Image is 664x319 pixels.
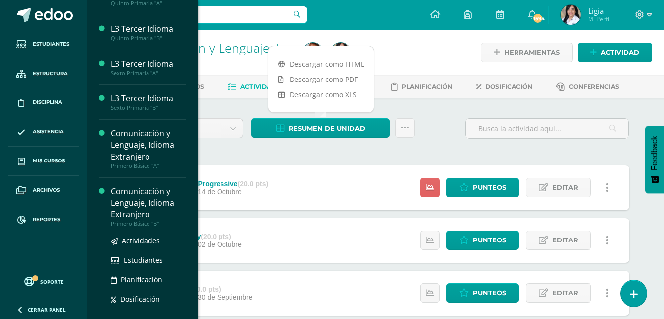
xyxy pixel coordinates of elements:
span: Planificación [121,275,162,284]
span: Dosificación [120,294,160,304]
span: Punteos [473,284,506,302]
input: Busca la actividad aquí... [466,119,628,138]
a: Descargar como PDF [268,72,374,87]
span: Estudiantes [33,40,69,48]
a: Reportes [8,205,79,235]
span: Planificación [402,83,452,90]
div: Sexto Primaria "B" [111,104,186,111]
span: Conferencias [569,83,619,90]
strong: (10.0 pts) [190,285,221,293]
span: Punteos [473,178,506,197]
span: Estudiantes [124,255,163,265]
img: 370ed853a3a320774bc16059822190fc.png [331,43,351,63]
input: Busca un usuario... [94,6,307,23]
div: Comunicación y Lenguaje, Idioma Extranjero [111,186,186,220]
a: Descargar como HTML [268,56,374,72]
span: 02 de Octubre [198,240,242,248]
span: 30 de Septiembre [198,293,253,301]
span: Cerrar panel [28,306,66,313]
span: Editar [552,178,578,197]
a: Disciplina [8,88,79,118]
a: Actividades [228,79,284,95]
div: Final Test: Present Progressive [134,180,268,188]
a: Estudiantes [8,30,79,59]
div: Primero Básico 'A' [125,55,291,64]
a: Resumen de unidad [251,118,390,138]
a: Archivos [8,176,79,205]
span: Archivos [33,186,60,194]
a: L3 Tercer IdiomaQuinto Primaria "B" [111,23,186,42]
div: L3 Tercer Idioma [111,93,186,104]
a: Comunicación y Lenguaje, Idioma Extranjero [125,39,376,56]
a: Punteos [446,283,519,303]
a: Dosificación [476,79,532,95]
a: Conferencias [556,79,619,95]
span: Resumen de unidad [289,119,365,138]
span: Actividades [240,83,284,90]
a: Soporte [12,274,75,288]
span: Editar [552,231,578,249]
span: Mis cursos [33,157,65,165]
div: Sexto Primaria "A" [111,70,186,77]
span: Punteos [473,231,506,249]
img: 17867b346fd2fc05e59add6266d41238.png [303,43,323,63]
a: Asistencia [8,117,79,147]
span: 1594 [532,13,543,24]
span: Mi Perfil [588,15,611,23]
button: Feedback - Mostrar encuesta [645,126,664,193]
div: Primero Básico "B" [111,220,186,227]
a: Dosificación [111,293,186,305]
a: L3 Tercer IdiomaSexto Primaria "A" [111,58,186,77]
a: Comunicación y Lenguaje, Idioma ExtranjeroPrimero Básico "B" [111,186,186,227]
strong: (20.0 pts) [238,180,268,188]
div: L3 Tercer Idioma [111,23,186,35]
h1: Comunicación y Lenguaje, Idioma Extranjero [125,41,291,55]
span: Soporte [40,278,64,285]
span: Disciplina [33,98,62,106]
a: Punteos [446,178,519,197]
a: Estudiantes [111,254,186,266]
div: Quinto Primaria "B" [111,35,186,42]
a: Punteos [446,231,519,250]
div: Primero Básico "A" [111,162,186,169]
span: Actividades [122,236,160,245]
span: Actividad [601,43,639,62]
a: Planificación [391,79,452,95]
img: 370ed853a3a320774bc16059822190fc.png [561,5,581,25]
span: 14 de Octubre [198,188,242,196]
span: Reportes [33,216,60,224]
a: Comunicación y Lenguaje, Idioma ExtranjeroPrimero Básico "A" [111,128,186,169]
a: Estructura [8,59,79,88]
span: Asistencia [33,128,64,136]
span: Dosificación [485,83,532,90]
span: Estructura [33,70,68,78]
span: Editar [552,284,578,302]
span: Ligia [588,6,611,16]
span: Feedback [650,136,659,170]
a: Actividad [578,43,652,62]
a: Actividades [111,235,186,246]
span: Herramientas [504,43,560,62]
a: Planificación [111,274,186,285]
a: Descargar como XLS [268,87,374,102]
a: L3 Tercer IdiomaSexto Primaria "B" [111,93,186,111]
div: L3 Tercer Idioma [111,58,186,70]
strong: (20.0 pts) [201,233,231,240]
a: Herramientas [481,43,573,62]
div: Comunicación y Lenguaje, Idioma Extranjero [111,128,186,162]
a: Mis cursos [8,147,79,176]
